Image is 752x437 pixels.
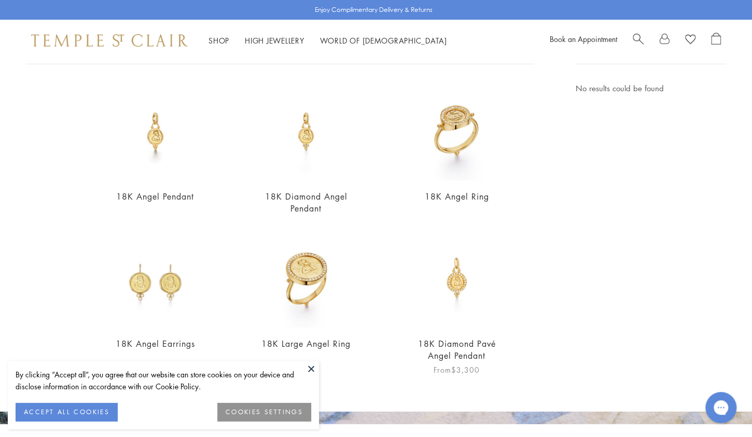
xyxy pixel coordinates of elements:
iframe: Gorgias live chat messenger [700,388,742,427]
button: COOKIES SETTINGS [217,403,311,421]
a: 18K Diamond Pavé Angel Pendant [418,338,496,361]
a: Book an Appointment [550,34,617,44]
a: 18K Angel Pendant [116,191,194,202]
span: $3,300 [451,364,480,375]
img: 18K Angel Earrings [106,229,205,328]
a: High JewelleryHigh Jewellery [245,35,304,46]
img: AP10-BEZGRN [106,82,205,181]
a: World of [DEMOGRAPHIC_DATA]World of [DEMOGRAPHIC_DATA] [320,35,447,46]
p: Enjoy Complimentary Delivery & Returns [315,5,433,15]
a: ShopShop [208,35,229,46]
img: Temple St. Clair [31,34,188,47]
a: Open Shopping Bag [711,33,721,48]
a: 18K Large Angel Ring [261,338,351,349]
a: 18K Diamond Angel Pendant [264,191,347,214]
a: View Wishlist [685,33,695,48]
p: No results could be found [576,82,726,95]
button: ACCEPT ALL COOKIES [16,403,118,421]
a: 18K Angel Ring [425,191,489,202]
span: From [434,364,480,376]
img: AR8-PAVE [407,82,506,181]
a: 18K Angel Earrings [116,338,195,349]
nav: Main navigation [208,34,447,47]
a: Search [633,33,644,48]
img: AP10-DIGRN [257,82,356,181]
div: By clicking “Accept all”, you agree that our website can store cookies on your device and disclos... [16,369,311,392]
img: AR14-PAVE [257,229,356,328]
img: AP10-PAVE [407,229,506,328]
